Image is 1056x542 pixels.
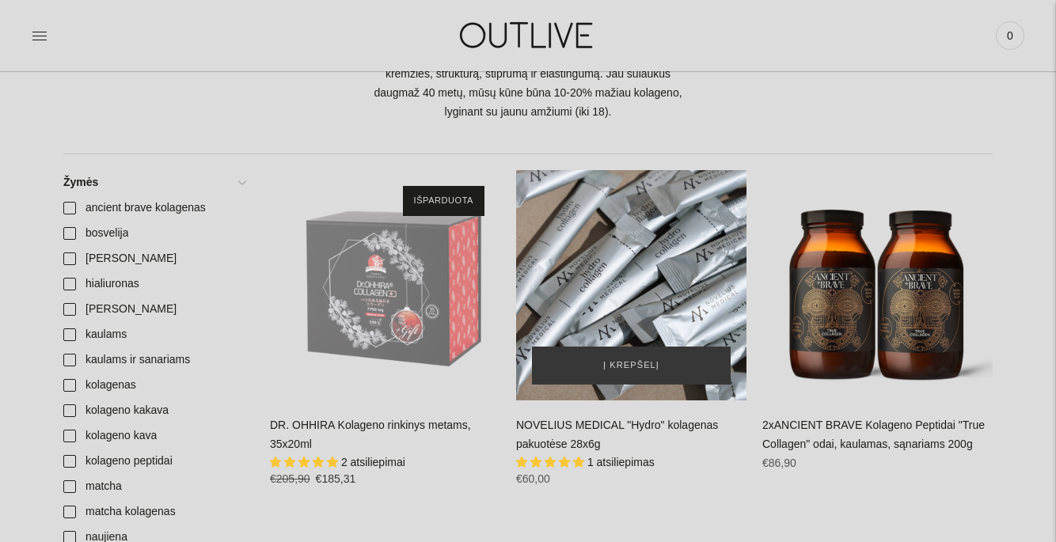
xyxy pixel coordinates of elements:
a: 2xANCIENT BRAVE Kolageno Peptidai "True Collagen" odai, kaulamas, sąnariams 200g [762,419,985,450]
a: [PERSON_NAME] [54,297,254,322]
a: 2xANCIENT BRAVE Kolageno Peptidai [762,170,993,400]
a: NOVELIUS MEDICAL "Hydro" kolagenas pakuotėse 28x6g [516,419,718,450]
a: matcha [54,474,254,499]
span: €86,90 [762,457,796,469]
a: [PERSON_NAME] [54,246,254,271]
a: kolagenas [54,373,254,398]
span: €60,00 [516,472,550,485]
a: kolageno peptidai [54,449,254,474]
s: €205,90 [270,472,310,485]
a: Žymės [54,170,254,195]
a: DR. OHHIRA Kolageno rinkinys metams, 35x20ml [270,419,471,450]
a: hialiuronas [54,271,254,297]
a: NOVELIUS MEDICAL [516,170,746,400]
span: 2 atsiliepimai [341,456,405,468]
a: bosvelija [54,221,254,246]
span: 5.00 stars [270,456,341,468]
a: kaulams [54,322,254,347]
span: 0 [999,25,1021,47]
span: €185,31 [316,472,356,485]
a: DR. OHHIRA Kolageno rinkinys metams, 35x20ml [270,170,500,400]
a: kolageno kava [54,423,254,449]
a: 0 [996,18,1024,53]
a: kolageno kakava [54,398,254,423]
button: Į krepšelį [532,347,731,385]
span: 1 atsiliepimas [587,456,655,468]
a: matcha kolagenas [54,499,254,525]
span: 5.00 stars [516,456,587,468]
img: OUTLIVE [429,8,627,63]
a: kaulams ir sanariams [54,347,254,373]
span: Į krepšelį [603,358,659,373]
a: ancient brave kolagenas [54,195,254,221]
